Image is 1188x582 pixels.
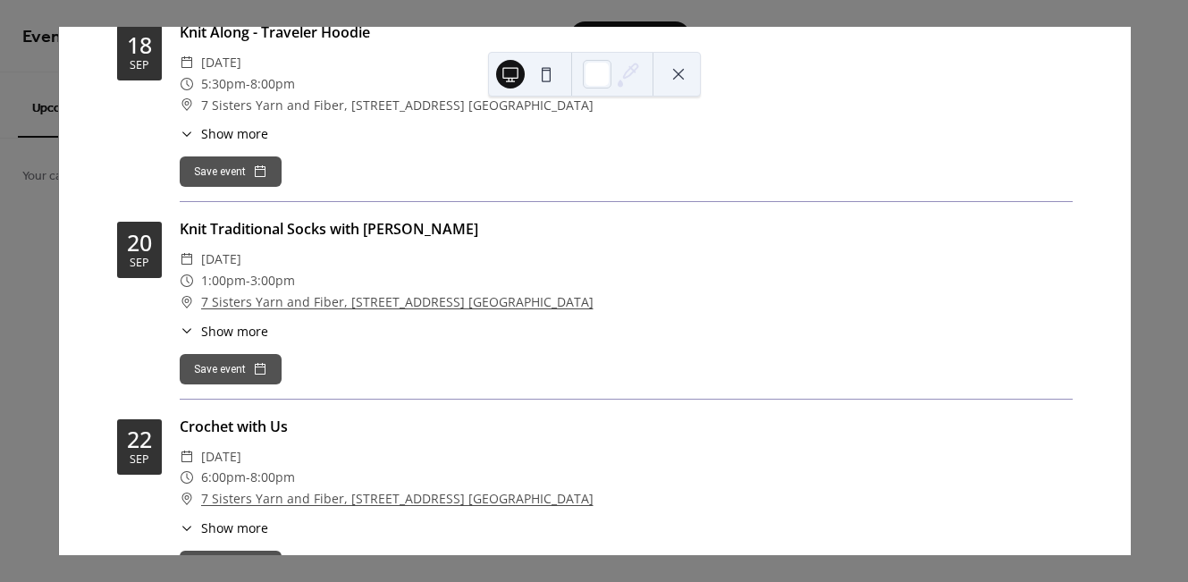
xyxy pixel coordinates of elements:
[250,270,295,291] span: 3:00pm
[180,124,268,143] button: ​Show more
[180,218,1073,240] div: Knit Traditional Socks with [PERSON_NAME]
[127,428,152,451] div: 22
[130,454,149,466] div: Sep
[201,270,246,291] span: 1:00pm
[180,249,194,270] div: ​
[201,467,246,488] span: 6:00pm
[201,322,268,341] span: Show more
[180,354,282,384] button: Save event
[180,488,194,510] div: ​
[180,52,194,73] div: ​
[201,488,594,510] a: 7 Sisters Yarn and Fiber, [STREET_ADDRESS] [GEOGRAPHIC_DATA]
[127,34,152,56] div: 18
[250,73,295,95] span: 8:00pm
[250,467,295,488] span: 8:00pm
[201,249,241,270] span: [DATE]
[201,73,246,95] span: 5:30pm
[201,519,268,537] span: Show more
[180,416,1073,437] div: Crochet with Us
[180,291,194,313] div: ​
[201,124,268,143] span: Show more
[180,95,194,116] div: ​
[180,322,268,341] button: ​Show more
[246,73,250,95] span: -
[130,257,149,269] div: Sep
[180,467,194,488] div: ​
[180,322,194,341] div: ​
[180,124,194,143] div: ​
[127,232,152,254] div: 20
[130,60,149,72] div: Sep
[201,291,594,313] a: 7 Sisters Yarn and Fiber, [STREET_ADDRESS] [GEOGRAPHIC_DATA]
[201,52,241,73] span: [DATE]
[180,519,268,537] button: ​Show more
[201,95,594,116] span: 7 Sisters Yarn and Fiber, [STREET_ADDRESS] [GEOGRAPHIC_DATA]
[201,446,241,468] span: [DATE]
[180,519,194,537] div: ​
[180,21,1073,43] div: Knit Along - Traveler Hoodie
[180,446,194,468] div: ​
[180,270,194,291] div: ​
[246,270,250,291] span: -
[180,73,194,95] div: ​
[180,156,282,187] button: Save event
[246,467,250,488] span: -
